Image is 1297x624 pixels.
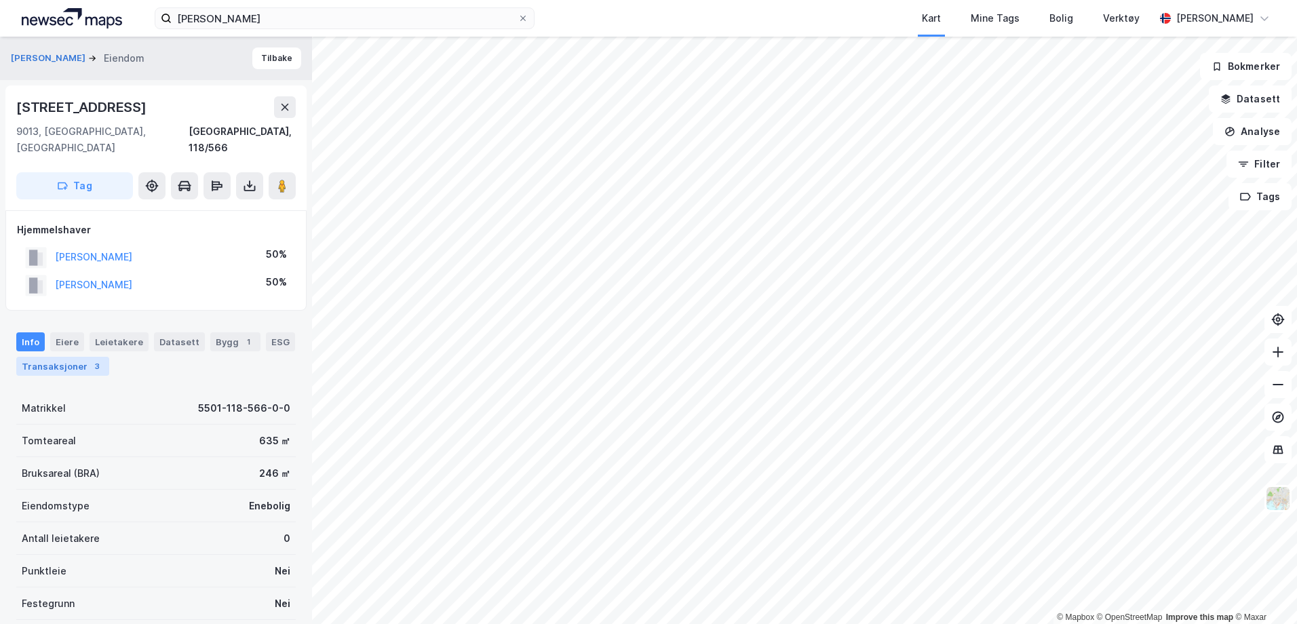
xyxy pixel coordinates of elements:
button: Bokmerker [1200,53,1292,80]
div: 1 [241,335,255,349]
div: Info [16,332,45,351]
div: Verktøy [1103,10,1140,26]
input: Søk på adresse, matrikkel, gårdeiere, leietakere eller personer [172,8,518,28]
button: [PERSON_NAME] [11,52,88,65]
div: Hjemmelshaver [17,222,295,238]
div: Datasett [154,332,205,351]
div: 635 ㎡ [259,433,290,449]
div: 5501-118-566-0-0 [198,400,290,416]
div: Transaksjoner [16,357,109,376]
div: Leietakere [90,332,149,351]
div: Eiere [50,332,84,351]
a: Mapbox [1057,612,1094,622]
div: Enebolig [249,498,290,514]
div: Tomteareal [22,433,76,449]
div: [STREET_ADDRESS] [16,96,149,118]
div: 246 ㎡ [259,465,290,482]
div: Matrikkel [22,400,66,416]
div: Punktleie [22,563,66,579]
div: 3 [90,359,104,373]
div: Nei [275,596,290,612]
div: 50% [266,274,287,290]
div: Eiendom [104,50,144,66]
img: logo.a4113a55bc3d86da70a041830d287a7e.svg [22,8,122,28]
div: Kontrollprogram for chat [1229,559,1297,624]
div: 0 [284,530,290,547]
button: Tags [1228,183,1292,210]
a: Improve this map [1166,612,1233,622]
div: ESG [266,332,295,351]
img: Z [1265,486,1291,511]
button: Analyse [1213,118,1292,145]
iframe: Chat Widget [1229,559,1297,624]
div: Nei [275,563,290,579]
div: [PERSON_NAME] [1176,10,1254,26]
div: Bruksareal (BRA) [22,465,100,482]
div: 50% [266,246,287,262]
div: Bolig [1049,10,1073,26]
div: Eiendomstype [22,498,90,514]
div: Festegrunn [22,596,75,612]
button: Filter [1226,151,1292,178]
div: Bygg [210,332,260,351]
div: Mine Tags [971,10,1020,26]
div: Antall leietakere [22,530,100,547]
div: 9013, [GEOGRAPHIC_DATA], [GEOGRAPHIC_DATA] [16,123,189,156]
button: Tilbake [252,47,301,69]
button: Datasett [1209,85,1292,113]
div: [GEOGRAPHIC_DATA], 118/566 [189,123,296,156]
div: Kart [922,10,941,26]
button: Tag [16,172,133,199]
a: OpenStreetMap [1097,612,1163,622]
